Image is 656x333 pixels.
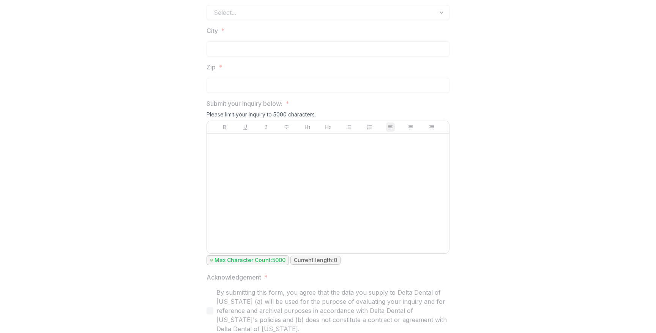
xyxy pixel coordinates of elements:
[406,123,415,132] button: Align Center
[207,63,216,72] p: Zip
[241,123,250,132] button: Underline
[262,123,271,132] button: Italicize
[323,123,333,132] button: Heading 2
[427,123,436,132] button: Align Right
[344,123,353,132] button: Bullet List
[207,99,282,108] p: Submit your inquiry below:
[386,123,395,132] button: Align Left
[282,123,291,132] button: Strike
[207,26,218,35] p: City
[303,123,312,132] button: Heading 1
[214,257,285,264] p: Max Character Count: 5000
[220,123,229,132] button: Bold
[365,123,374,132] button: Ordered List
[207,273,261,282] p: Acknowledgement
[207,111,449,121] div: Please limit your inquiry to 5000 characters.
[294,257,337,264] p: Current length: 0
